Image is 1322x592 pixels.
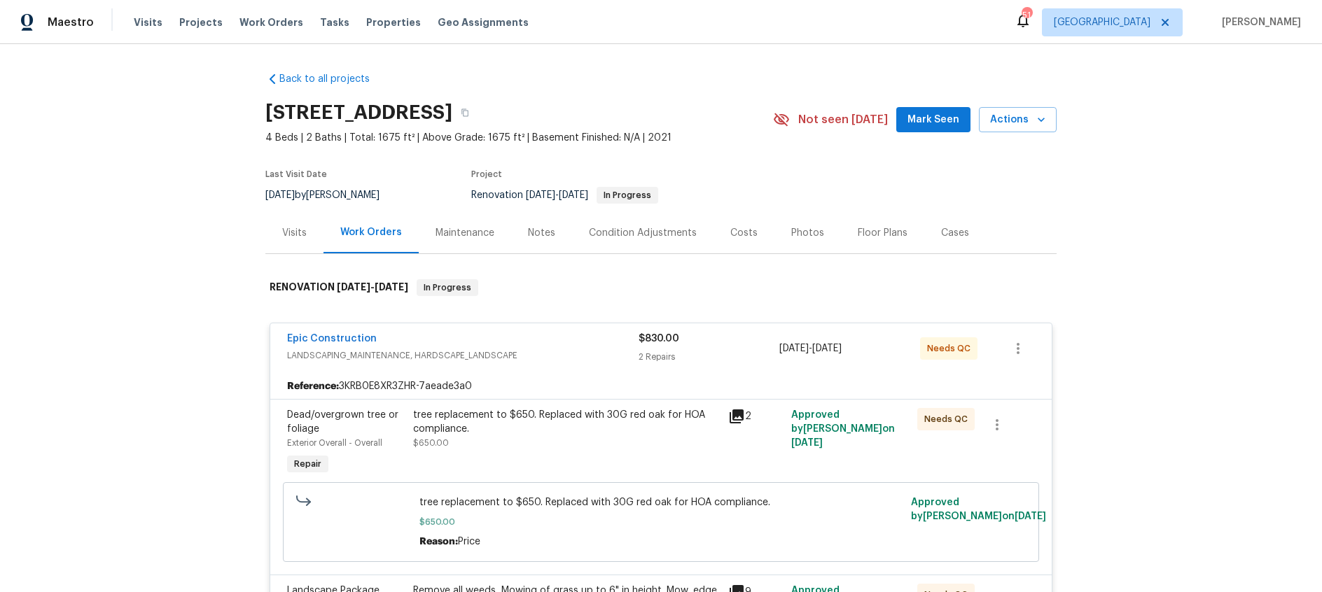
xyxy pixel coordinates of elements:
[134,15,162,29] span: Visits
[990,111,1045,129] span: Actions
[265,190,295,200] span: [DATE]
[419,495,903,509] span: tree replacement to $650. Replaced with 30G red oak for HOA compliance.
[927,341,976,355] span: Needs QC
[239,15,303,29] span: Work Orders
[366,15,421,29] span: Properties
[458,537,480,547] span: Price
[287,439,382,447] span: Exterior Overall - Overall
[375,282,408,292] span: [DATE]
[526,190,588,200] span: -
[907,111,959,129] span: Mark Seen
[979,107,1057,133] button: Actions
[287,379,339,393] b: Reference:
[438,15,529,29] span: Geo Assignments
[526,190,555,200] span: [DATE]
[287,348,639,362] span: LANDSCAPING_MAINTENANCE, HARDSCAPE_LANDSCAPE
[265,265,1057,310] div: RENOVATION [DATE]-[DATE]In Progress
[413,439,449,447] span: $650.00
[728,408,783,425] div: 2
[436,226,494,240] div: Maintenance
[559,190,588,200] span: [DATE]
[270,374,1052,399] div: 3KRB0E8XR3ZHR-7aeade3a0
[413,408,720,436] div: tree replacement to $650. Replaced with 30G red oak for HOA compliance.
[471,170,502,178] span: Project
[282,226,307,240] div: Visits
[270,279,408,296] h6: RENOVATION
[265,170,327,178] span: Last Visit Date
[288,457,327,471] span: Repair
[265,72,400,86] a: Back to all projects
[1022,8,1031,22] div: 51
[791,410,895,448] span: Approved by [PERSON_NAME] on
[419,537,458,547] span: Reason:
[941,226,969,240] div: Cases
[1015,512,1046,521] span: [DATE]
[1054,15,1150,29] span: [GEOGRAPHIC_DATA]
[730,226,758,240] div: Costs
[598,191,657,199] span: In Progress
[779,344,809,353] span: [DATE]
[287,334,377,344] a: Epic Construction
[265,187,396,204] div: by [PERSON_NAME]
[337,282,408,292] span: -
[924,412,973,426] span: Needs QC
[179,15,223,29] span: Projects
[320,17,349,27] span: Tasks
[589,226,697,240] div: Condition Adjustments
[911,498,1046,521] span: Approved by [PERSON_NAME] on
[419,515,903,529] span: $650.00
[779,341,842,355] span: -
[812,344,842,353] span: [DATE]
[639,350,779,364] div: 2 Repairs
[265,106,452,120] h2: [STREET_ADDRESS]
[418,281,477,295] span: In Progress
[791,438,823,448] span: [DATE]
[798,113,888,127] span: Not seen [DATE]
[858,226,907,240] div: Floor Plans
[340,225,402,239] div: Work Orders
[471,190,658,200] span: Renovation
[48,15,94,29] span: Maestro
[896,107,970,133] button: Mark Seen
[452,100,478,125] button: Copy Address
[265,131,773,145] span: 4 Beds | 2 Baths | Total: 1675 ft² | Above Grade: 1675 ft² | Basement Finished: N/A | 2021
[639,334,679,344] span: $830.00
[528,226,555,240] div: Notes
[791,226,824,240] div: Photos
[287,410,398,434] span: Dead/overgrown tree or foliage
[337,282,370,292] span: [DATE]
[1216,15,1301,29] span: [PERSON_NAME]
